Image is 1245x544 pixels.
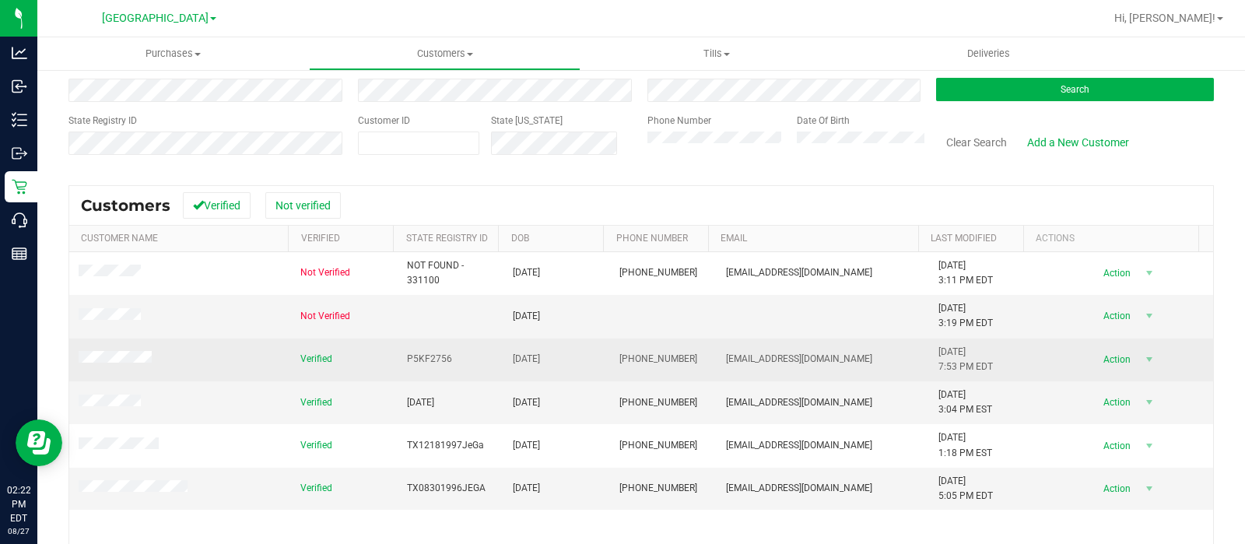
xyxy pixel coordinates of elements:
[12,179,27,195] inline-svg: Retail
[511,233,529,244] a: DOB
[407,481,486,496] span: TX08301996JEGA
[797,114,850,128] label: Date Of Birth
[300,438,332,453] span: Verified
[1140,435,1159,457] span: select
[938,388,992,417] span: [DATE] 3:04 PM EST
[938,474,993,504] span: [DATE] 5:05 PM EDT
[12,146,27,161] inline-svg: Outbound
[37,47,309,61] span: Purchases
[619,265,697,280] span: [PHONE_NUMBER]
[726,481,872,496] span: [EMAIL_ADDRESS][DOMAIN_NAME]
[931,233,997,244] a: Last Modified
[68,114,137,128] label: State Registry ID
[936,78,1214,101] button: Search
[1089,305,1140,327] span: Action
[1140,262,1159,284] span: select
[580,37,852,70] a: Tills
[7,483,30,525] p: 02:22 PM EDT
[407,258,495,288] span: NOT FOUND - 331100
[1089,435,1140,457] span: Action
[1089,262,1140,284] span: Action
[936,129,1017,156] button: Clear Search
[1140,391,1159,413] span: select
[407,352,452,367] span: P5KF2756
[619,481,697,496] span: [PHONE_NUMBER]
[7,525,30,537] p: 08/27
[300,352,332,367] span: Verified
[358,114,410,128] label: Customer ID
[12,79,27,94] inline-svg: Inbound
[12,212,27,228] inline-svg: Call Center
[12,45,27,61] inline-svg: Analytics
[619,438,697,453] span: [PHONE_NUMBER]
[1017,129,1139,156] a: Add a New Customer
[938,258,993,288] span: [DATE] 3:11 PM EDT
[102,12,209,25] span: [GEOGRAPHIC_DATA]
[81,233,158,244] a: Customer Name
[1114,12,1215,24] span: Hi, [PERSON_NAME]!
[513,395,540,410] span: [DATE]
[407,395,434,410] span: [DATE]
[726,438,872,453] span: [EMAIL_ADDRESS][DOMAIN_NAME]
[1089,478,1140,500] span: Action
[1089,349,1140,370] span: Action
[1140,305,1159,327] span: select
[407,438,484,453] span: TX12181997JeGa
[513,309,540,324] span: [DATE]
[1140,478,1159,500] span: select
[513,265,540,280] span: [DATE]
[726,265,872,280] span: [EMAIL_ADDRESS][DOMAIN_NAME]
[853,37,1124,70] a: Deliveries
[938,345,993,374] span: [DATE] 7:53 PM EDT
[616,233,688,244] a: Phone Number
[81,196,170,215] span: Customers
[513,352,540,367] span: [DATE]
[938,430,992,460] span: [DATE] 1:18 PM EST
[309,37,580,70] a: Customers
[491,114,563,128] label: State [US_STATE]
[12,246,27,261] inline-svg: Reports
[406,233,488,244] a: State Registry Id
[310,47,580,61] span: Customers
[619,352,697,367] span: [PHONE_NUMBER]
[265,192,341,219] button: Not verified
[1036,233,1192,244] div: Actions
[647,114,711,128] label: Phone Number
[721,233,747,244] a: Email
[938,301,993,331] span: [DATE] 3:19 PM EDT
[619,395,697,410] span: [PHONE_NUMBER]
[300,395,332,410] span: Verified
[1089,391,1140,413] span: Action
[513,438,540,453] span: [DATE]
[37,37,309,70] a: Purchases
[300,309,350,324] span: Not Verified
[946,47,1031,61] span: Deliveries
[726,395,872,410] span: [EMAIL_ADDRESS][DOMAIN_NAME]
[300,265,350,280] span: Not Verified
[301,233,340,244] a: Verified
[1140,349,1159,370] span: select
[1061,84,1089,95] span: Search
[726,352,872,367] span: [EMAIL_ADDRESS][DOMAIN_NAME]
[16,419,62,466] iframe: Resource center
[513,481,540,496] span: [DATE]
[300,481,332,496] span: Verified
[581,47,851,61] span: Tills
[183,192,251,219] button: Verified
[12,112,27,128] inline-svg: Inventory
